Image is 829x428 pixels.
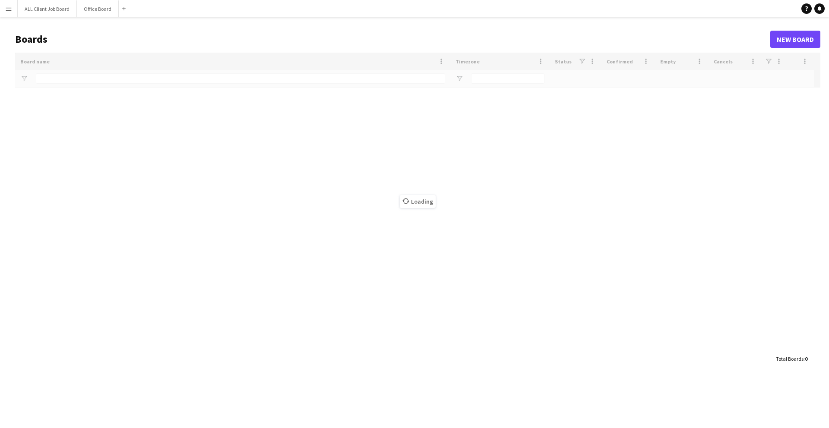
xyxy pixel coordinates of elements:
[776,350,807,367] div: :
[77,0,119,17] button: Office Board
[770,31,820,48] a: New Board
[15,33,770,46] h1: Boards
[805,356,807,362] span: 0
[18,0,77,17] button: ALL Client Job Board
[400,195,436,208] span: Loading
[776,356,804,362] span: Total Boards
